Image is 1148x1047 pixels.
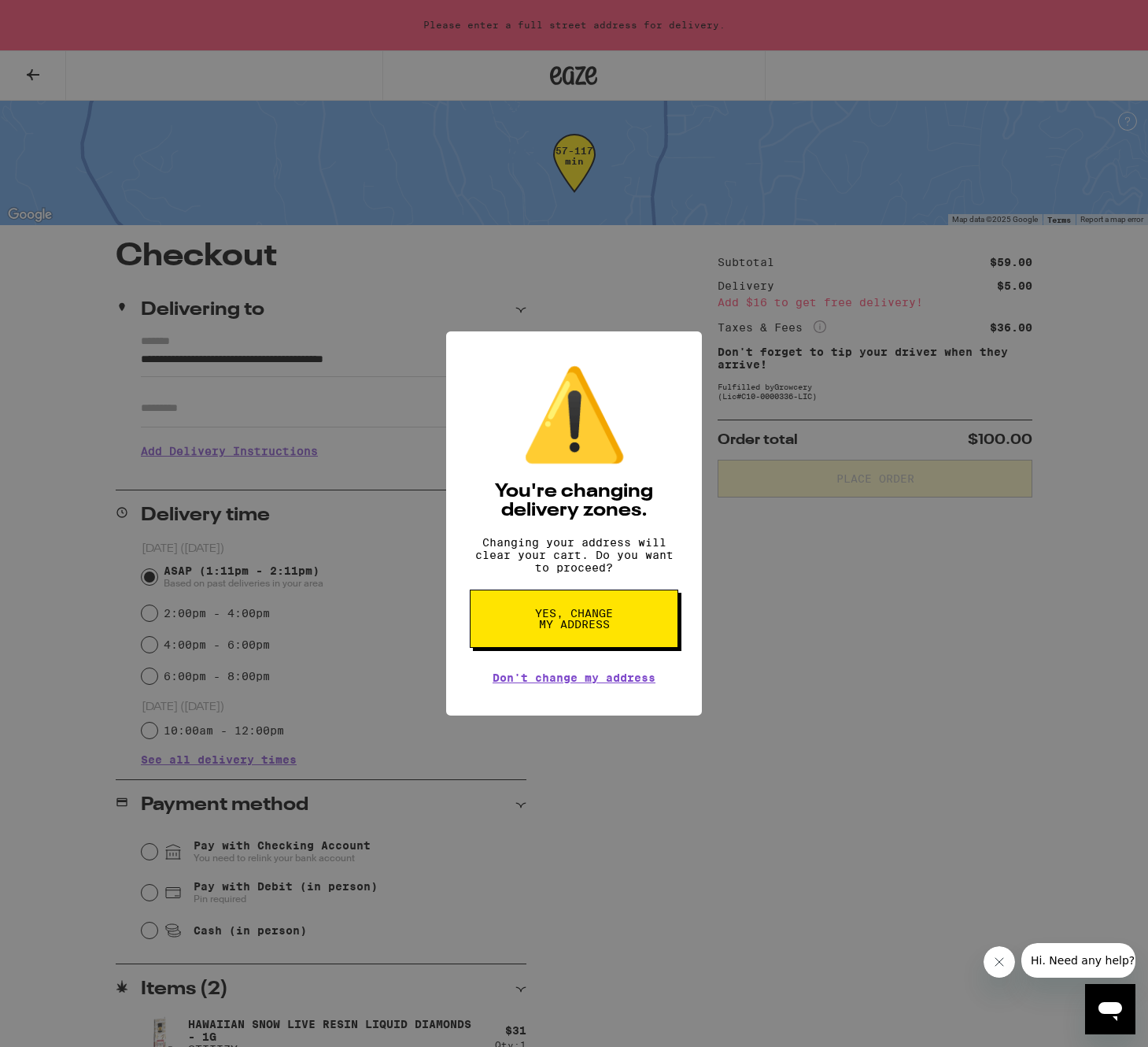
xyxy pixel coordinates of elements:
[470,483,678,520] h2: You're changing delivery zones.
[1021,943,1135,978] iframe: Message from company
[984,946,1015,978] iframe: Close message
[519,363,629,467] div: ⚠️
[470,590,678,648] button: Yes, change my address
[533,608,615,630] span: Yes, change my address
[493,671,655,684] a: Don't change my address
[470,536,678,574] p: Changing your address will clear your cart. Do you want to proceed?
[1085,984,1135,1034] iframe: Button to launch messaging window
